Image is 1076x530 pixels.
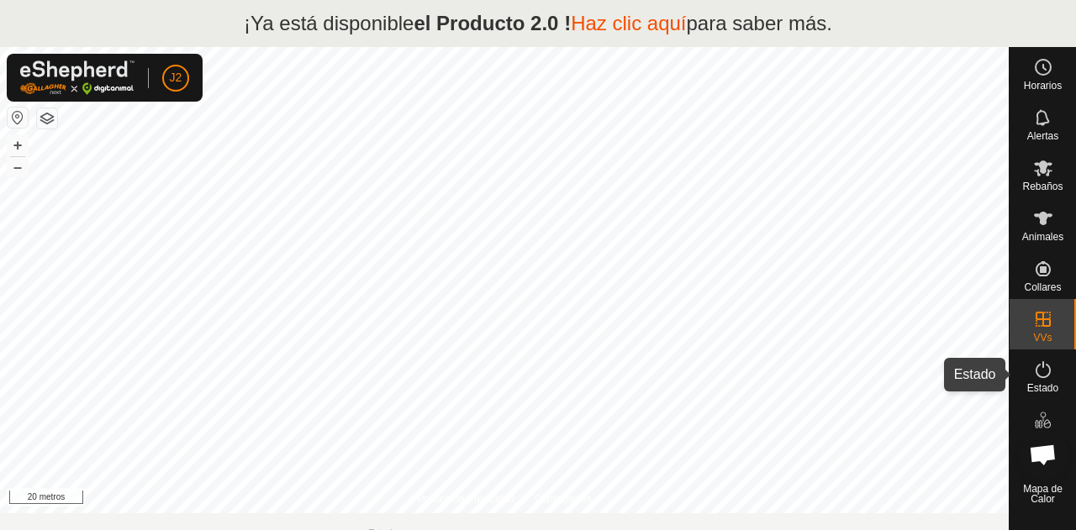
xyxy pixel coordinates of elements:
div: Chat abierto [1018,429,1068,480]
font: Contáctenos [535,493,591,505]
font: – [13,158,22,176]
a: Contáctenos [535,491,591,506]
button: Restablecer Mapa [8,108,28,128]
font: Política de Privacidad [418,493,514,505]
font: Animales [1022,231,1063,243]
font: Alertas [1027,130,1058,142]
font: Estado [1027,382,1058,394]
font: J2 [170,71,182,84]
font: ¡ [244,12,251,34]
img: Logotipo de Gallagher [20,60,134,95]
font: Rebaños [1022,181,1063,192]
button: – [8,157,28,177]
font: el Producto 2.0 ! [414,12,571,34]
font: Collares [1024,281,1061,293]
button: + [8,135,28,155]
font: + [13,136,23,154]
font: VVs [1033,332,1052,344]
font: Horarios [1024,80,1062,92]
font: para saber más. [687,12,832,34]
font: Mapa de Calor [1023,483,1063,505]
a: Política de Privacidad [418,491,514,506]
button: Capas del Mapa [37,108,57,129]
a: Haz clic aquí [571,12,686,34]
font: Ya está disponible [251,12,414,34]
